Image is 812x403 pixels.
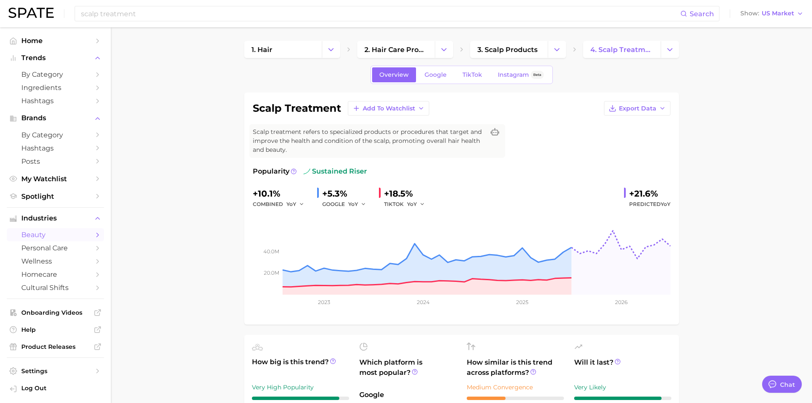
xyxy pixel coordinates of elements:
span: Popularity [253,166,289,177]
span: Predicted [629,199,670,209]
tspan: 2024 [416,299,429,305]
button: YoY [407,199,425,209]
span: Search [690,10,714,18]
img: SPATE [9,8,54,18]
div: Very Likely [574,382,671,392]
div: combined [253,199,310,209]
span: beauty [21,231,90,239]
input: Search here for a brand, industry, or ingredient [80,6,680,21]
a: TikTok [455,67,489,82]
a: 2. hair care products [357,41,435,58]
a: Overview [372,67,416,82]
a: My Watchlist [7,172,104,186]
span: Will it last? [574,357,671,378]
a: by Category [7,128,104,142]
span: by Category [21,131,90,139]
div: Very High Popularity [252,382,349,392]
span: Brands [21,114,90,122]
a: Ingredients [7,81,104,94]
span: Beta [533,71,541,78]
button: Add to Watchlist [348,101,429,116]
div: +10.1% [253,187,310,200]
span: 1. hair [251,46,272,54]
tspan: 2023 [318,299,330,305]
span: Industries [21,215,90,222]
button: Change Category [548,41,566,58]
a: cultural shifts [7,281,104,294]
span: Home [21,37,90,45]
span: Log Out [21,384,97,392]
h1: scalp treatment [253,103,341,113]
div: TIKTOK [384,199,431,209]
span: Help [21,326,90,333]
div: 9 / 10 [574,397,671,400]
img: sustained riser [303,168,310,175]
a: Hashtags [7,94,104,107]
div: GOOGLE [322,199,372,209]
a: 3. scalp products [470,41,548,58]
span: homecare [21,270,90,278]
span: Posts [21,157,90,165]
span: 2. hair care products [364,46,428,54]
span: wellness [21,257,90,265]
a: Settings [7,365,104,377]
button: YoY [286,199,305,209]
span: Spotlight [21,192,90,200]
button: Brands [7,112,104,125]
span: Google [425,71,447,78]
a: wellness [7,255,104,268]
span: Overview [379,71,409,78]
span: 4. scalp treatment [590,46,653,54]
a: Google [417,67,454,82]
span: cultural shifts [21,284,90,292]
span: personal care [21,244,90,252]
a: Hashtags [7,142,104,155]
button: Change Category [322,41,340,58]
a: 1. hair [244,41,322,58]
a: 4. scalp treatment [583,41,661,58]
a: Home [7,34,104,47]
a: Product Releases [7,340,104,353]
tspan: 2026 [615,299,627,305]
button: Change Category [435,41,453,58]
span: Product Releases [21,343,90,351]
a: InstagramBeta [491,67,551,82]
span: How similar is this trend across platforms? [467,357,564,378]
tspan: 2025 [516,299,529,305]
span: sustained riser [303,166,367,177]
span: YoY [661,201,670,207]
span: Onboarding Videos [21,309,90,316]
span: Google [359,390,457,400]
span: 3. scalp products [477,46,537,54]
a: Help [7,323,104,336]
div: Medium Convergence [467,382,564,392]
button: Export Data [604,101,670,116]
span: Ingredients [21,84,90,92]
a: beauty [7,228,104,241]
span: Instagram [498,71,529,78]
a: homecare [7,268,104,281]
div: +21.6% [629,187,670,200]
span: Which platform is most popular? [359,357,457,386]
span: How big is this trend? [252,357,349,378]
div: 9 / 10 [252,397,349,400]
span: YoY [286,200,296,208]
div: +5.3% [322,187,372,200]
span: Add to Watchlist [363,105,415,112]
span: Hashtags [21,97,90,105]
button: ShowUS Market [738,8,806,19]
span: Show [740,11,759,16]
button: YoY [348,199,367,209]
span: Hashtags [21,144,90,152]
span: YoY [407,200,417,208]
a: Posts [7,155,104,168]
span: Scalp treatment refers to specialized products or procedures that target and improve the health a... [253,128,485,154]
a: Log out. Currently logged in with e-mail rina.brinas@loreal.com. [7,382,104,396]
span: Trends [21,54,90,62]
span: My Watchlist [21,175,90,183]
a: by Category [7,68,104,81]
span: US Market [762,11,794,16]
button: Industries [7,212,104,225]
span: Settings [21,367,90,375]
a: Onboarding Videos [7,306,104,319]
